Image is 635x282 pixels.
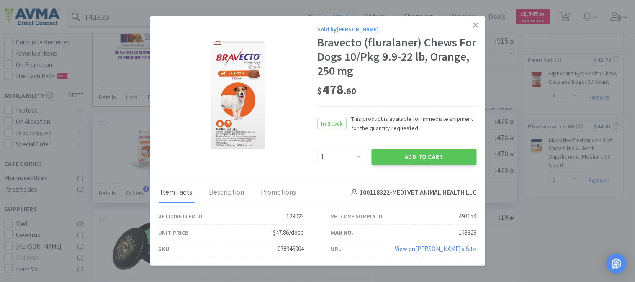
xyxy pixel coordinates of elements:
div: Man No. [331,228,354,237]
div: 143323 [459,228,477,238]
div: 493154 [459,211,477,221]
div: Promotions [259,182,298,203]
div: $47.86/dose [273,228,304,238]
div: Bravecto (fluralaner) Chews For Dogs 10/Pkg 9.9-22 lb, Orange, 250 mg [318,36,477,78]
span: 478 [318,81,357,98]
div: Vetcove Supply ID [331,212,383,221]
div: SKU [159,244,170,254]
div: Vetcove Item ID [159,212,203,221]
div: Unit Price [159,228,188,237]
div: Description [207,182,247,203]
span: . 60 [344,85,357,97]
div: 078946904 [278,244,304,254]
div: Sold by [PERSON_NAME] [318,25,477,34]
div: Open Intercom Messenger [607,254,627,274]
span: $ [318,85,323,97]
button: Add to Cart [372,149,477,165]
div: Item Facts [159,182,195,203]
h4: 100118322 - MEDI VET ANIMAL HEALTH LLC [348,187,477,198]
img: 89cc3890a4294e96914e9706ad369fe3_493154.jpeg [184,41,293,149]
div: 129023 [287,211,304,221]
span: In Stock [318,118,346,129]
a: View on[PERSON_NAME]'s Site [395,245,477,253]
span: This product is available for immediate shipment for the quantity requested [347,114,477,133]
div: URL [331,244,342,254]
